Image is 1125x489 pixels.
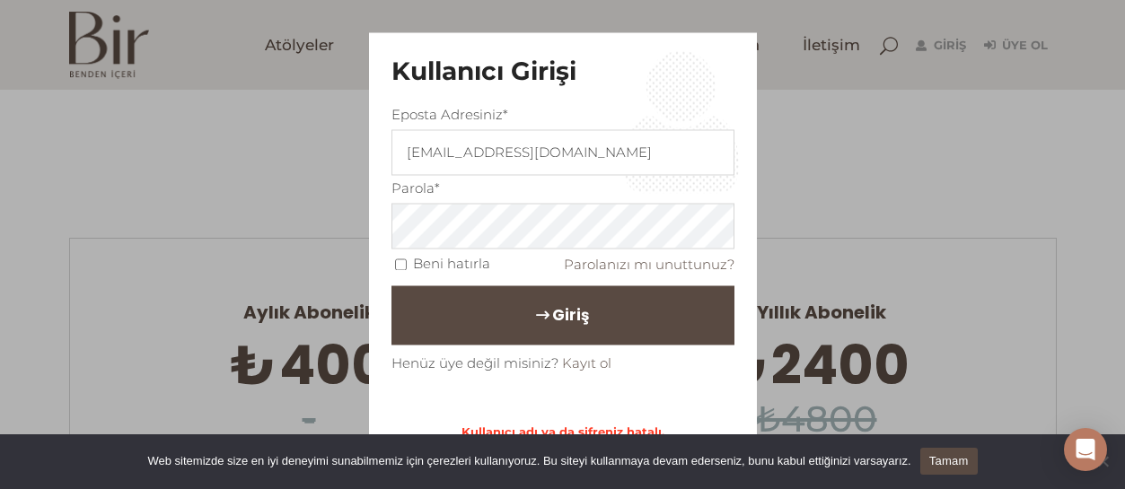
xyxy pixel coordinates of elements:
a: Tamam [920,448,978,475]
label: Beni hatırla [413,253,490,275]
h3: Kullanıcı Girişi [391,57,734,88]
span: Henüz üye değil misiniz? [391,355,558,372]
a: Kayıt ol [562,355,611,372]
label: Eposta Adresiniz* [391,104,508,127]
div: Open Intercom Messenger [1064,428,1107,471]
span: Web sitemizde size en iyi deneyimi sunabilmemiz için çerezleri kullanıyoruz. Bu siteyi kullanmaya... [147,452,910,470]
span: Giriş [552,301,589,331]
label: Parola* [391,178,440,200]
input: Üç veya daha fazla karakter [391,130,734,176]
p: Kullanıcı adı ya da şifreniz hatalı. [391,422,734,443]
a: Parolanızı mı unuttunuz? [564,256,734,273]
button: Giriş [391,286,734,345]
